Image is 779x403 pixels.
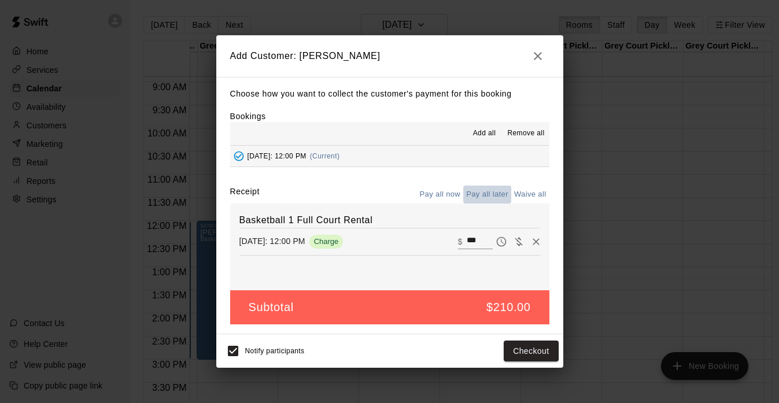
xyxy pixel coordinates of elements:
[310,152,340,160] span: (Current)
[239,235,305,247] p: [DATE]: 12:00 PM
[466,124,503,143] button: Add all
[245,347,305,355] span: Notify participants
[230,186,260,204] label: Receipt
[230,112,266,121] label: Bookings
[510,236,527,246] span: Waive payment
[216,35,563,77] h2: Add Customer: [PERSON_NAME]
[230,147,248,165] button: Added - Collect Payment
[463,186,511,204] button: Pay all later
[417,186,464,204] button: Pay all now
[473,128,496,139] span: Add all
[493,236,510,246] span: Pay later
[507,128,544,139] span: Remove all
[486,300,531,315] h5: $210.00
[230,87,549,101] p: Choose how you want to collect the customer's payment for this booking
[458,236,463,247] p: $
[249,300,294,315] h5: Subtotal
[248,152,307,160] span: [DATE]: 12:00 PM
[504,341,558,362] button: Checkout
[511,186,549,204] button: Waive all
[527,233,545,250] button: Remove
[503,124,549,143] button: Remove all
[309,237,344,246] span: Charge
[230,146,549,167] button: Added - Collect Payment[DATE]: 12:00 PM(Current)
[239,213,540,228] h6: Basketball 1 Full Court Rental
